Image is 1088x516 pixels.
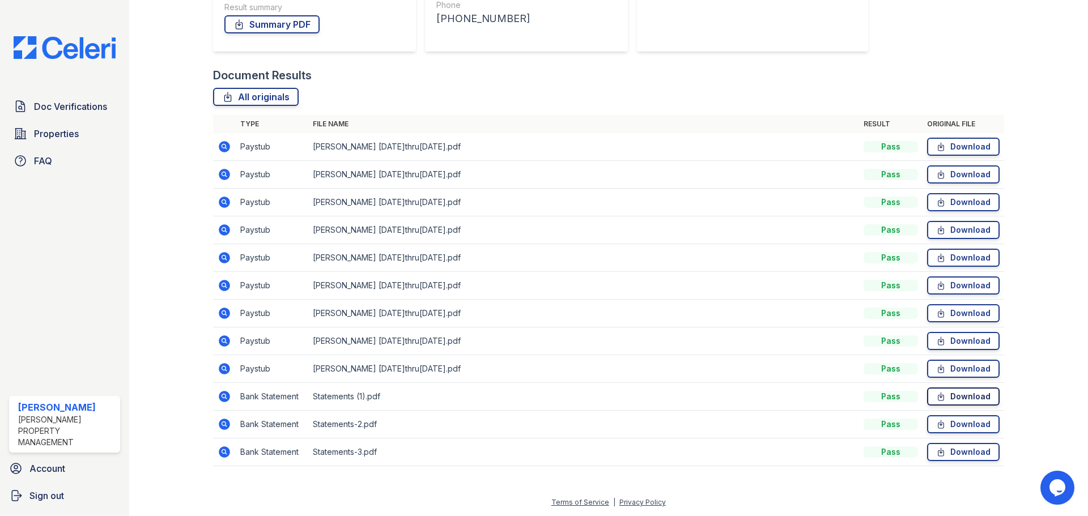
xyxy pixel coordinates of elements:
[5,484,125,507] a: Sign out
[308,272,859,300] td: [PERSON_NAME] [DATE]thru[DATE].pdf
[864,391,918,402] div: Pass
[236,189,308,216] td: Paystub
[927,276,1000,295] a: Download
[551,498,609,506] a: Terms of Service
[864,224,918,236] div: Pass
[9,122,120,145] a: Properties
[864,308,918,319] div: Pass
[927,304,1000,322] a: Download
[927,165,1000,184] a: Download
[18,414,116,448] div: [PERSON_NAME] Property Management
[864,252,918,263] div: Pass
[236,133,308,161] td: Paystub
[308,300,859,327] td: [PERSON_NAME] [DATE]thru[DATE].pdf
[236,355,308,383] td: Paystub
[864,419,918,430] div: Pass
[1040,471,1077,505] iframe: chat widget
[927,415,1000,433] a: Download
[923,115,1004,133] th: Original file
[927,360,1000,378] a: Download
[224,2,405,13] div: Result summary
[18,400,116,414] div: [PERSON_NAME]
[308,383,859,411] td: Statements (1).pdf
[927,138,1000,156] a: Download
[308,411,859,438] td: Statements-2.pdf
[9,95,120,118] a: Doc Verifications
[308,189,859,216] td: [PERSON_NAME] [DATE]thru[DATE].pdf
[927,193,1000,211] a: Download
[927,387,1000,406] a: Download
[236,300,308,327] td: Paystub
[236,161,308,189] td: Paystub
[864,335,918,347] div: Pass
[224,15,320,33] a: Summary PDF
[859,115,923,133] th: Result
[5,36,125,59] img: CE_Logo_Blue-a8612792a0a2168367f1c8372b55b34899dd931a85d93a1a3d3e32e68fde9ad4.png
[9,150,120,172] a: FAQ
[236,115,308,133] th: Type
[213,88,299,106] a: All originals
[308,133,859,161] td: [PERSON_NAME] [DATE]thru[DATE].pdf
[619,498,666,506] a: Privacy Policy
[236,411,308,438] td: Bank Statement
[308,216,859,244] td: [PERSON_NAME] [DATE]thru[DATE].pdf
[308,355,859,383] td: [PERSON_NAME] [DATE]thru[DATE].pdf
[213,67,312,83] div: Document Results
[864,197,918,208] div: Pass
[308,327,859,355] td: [PERSON_NAME] [DATE]thru[DATE].pdf
[927,332,1000,350] a: Download
[864,169,918,180] div: Pass
[927,221,1000,239] a: Download
[29,489,64,502] span: Sign out
[236,383,308,411] td: Bank Statement
[29,462,65,475] span: Account
[436,11,617,27] div: [PHONE_NUMBER]
[236,216,308,244] td: Paystub
[864,280,918,291] div: Pass
[864,363,918,374] div: Pass
[613,498,615,506] div: |
[236,327,308,355] td: Paystub
[236,438,308,466] td: Bank Statement
[34,154,52,168] span: FAQ
[308,438,859,466] td: Statements-3.pdf
[34,100,107,113] span: Doc Verifications
[864,141,918,152] div: Pass
[236,244,308,272] td: Paystub
[308,244,859,272] td: [PERSON_NAME] [DATE]thru[DATE].pdf
[5,457,125,480] a: Account
[34,127,79,140] span: Properties
[927,443,1000,461] a: Download
[308,115,859,133] th: File name
[308,161,859,189] td: [PERSON_NAME] [DATE]thru[DATE].pdf
[864,446,918,458] div: Pass
[236,272,308,300] td: Paystub
[927,249,1000,267] a: Download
